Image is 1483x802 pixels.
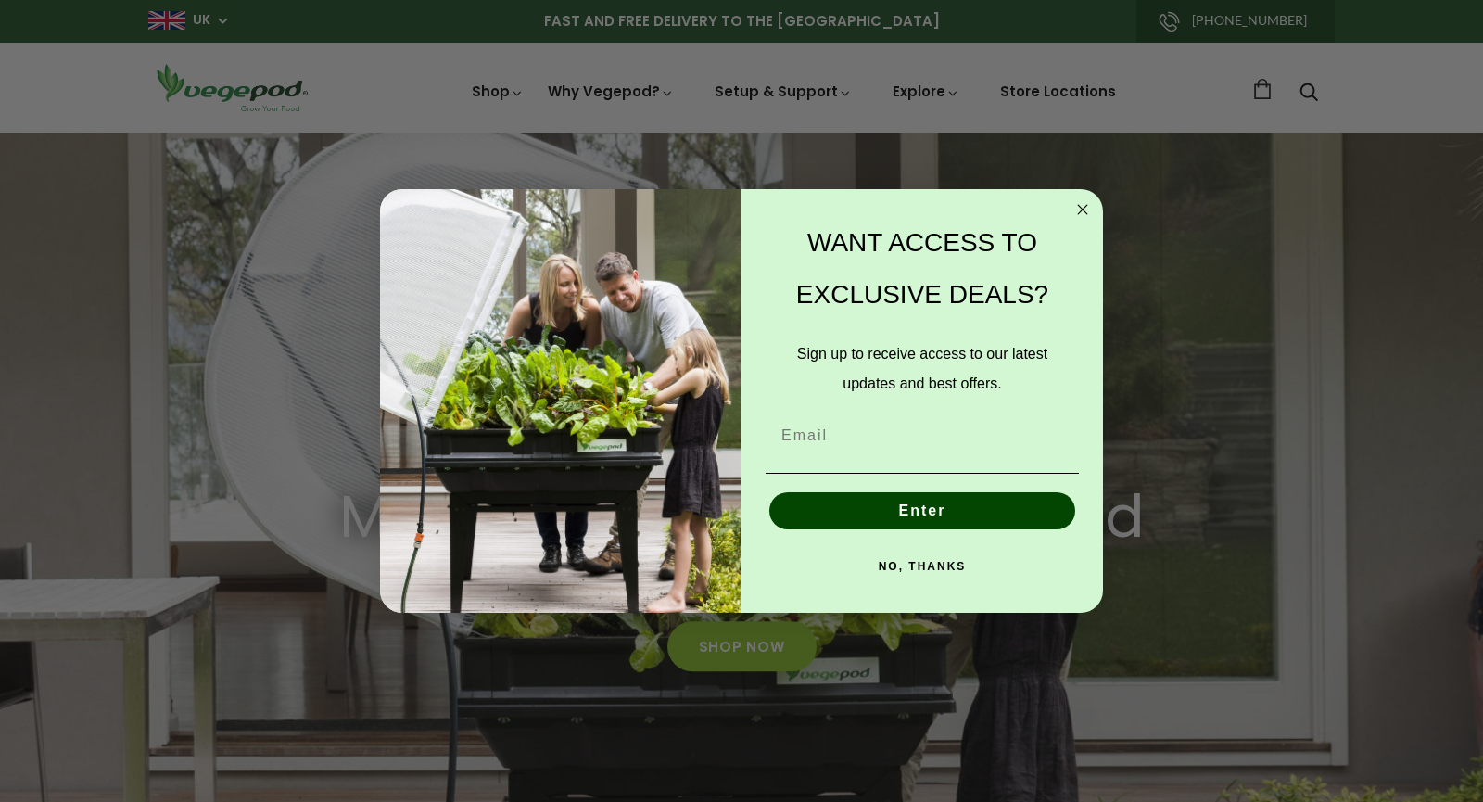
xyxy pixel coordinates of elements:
input: Email [766,417,1079,454]
span: Sign up to receive access to our latest updates and best offers. [797,346,1047,391]
span: WANT ACCESS TO EXCLUSIVE DEALS? [796,228,1048,309]
img: e9d03583-1bb1-490f-ad29-36751b3212ff.jpeg [380,189,741,613]
button: Enter [769,492,1075,529]
button: Close dialog [1071,198,1094,221]
button: NO, THANKS [766,548,1079,585]
img: underline [766,473,1079,474]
